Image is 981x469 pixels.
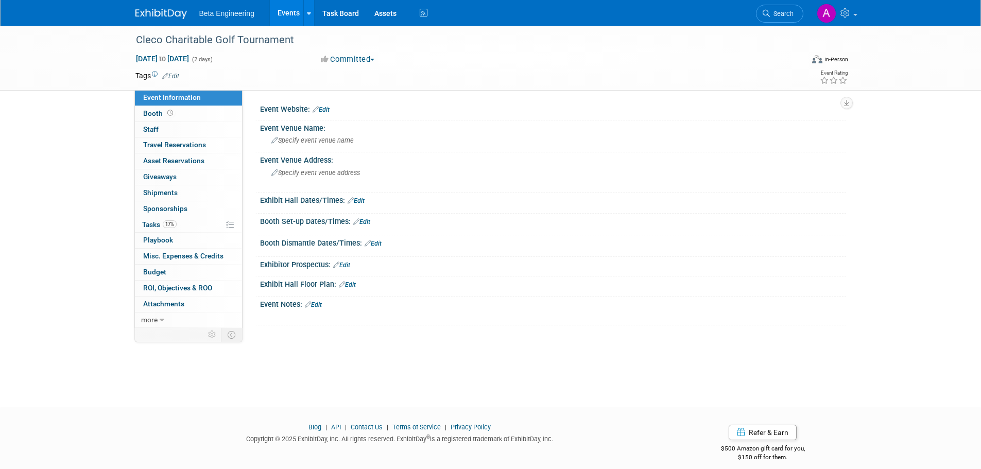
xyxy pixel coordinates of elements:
a: Event Information [135,90,242,106]
a: Booth [135,106,242,121]
a: Misc. Expenses & Credits [135,249,242,264]
span: Tasks [142,220,177,229]
span: Specify event venue address [271,169,360,177]
span: more [141,316,158,324]
div: Event Notes: [260,297,846,310]
div: Exhibitor Prospectus: [260,257,846,270]
a: Tasks17% [135,217,242,233]
span: Booth [143,109,175,117]
div: $150 off for them. [680,453,846,462]
a: Contact Us [351,423,383,431]
a: Edit [365,240,382,247]
div: Event Venue Address: [260,152,846,165]
div: Event Venue Name: [260,120,846,133]
a: Shipments [135,185,242,201]
button: Committed [317,54,378,65]
div: Exhibit Hall Dates/Times: [260,193,846,206]
div: $500 Amazon gift card for you, [680,438,846,461]
span: [DATE] [DATE] [135,54,190,63]
div: In-Person [824,56,848,63]
span: | [384,423,391,431]
span: Playbook [143,236,173,244]
span: Event Information [143,93,201,101]
a: ROI, Objectives & ROO [135,281,242,296]
span: Attachments [143,300,184,308]
a: Search [756,5,803,23]
a: Privacy Policy [451,423,491,431]
a: Edit [305,301,322,308]
span: Sponsorships [143,204,187,213]
a: Staff [135,122,242,137]
span: Giveaways [143,172,177,181]
a: Attachments [135,297,242,312]
td: Personalize Event Tab Strip [203,328,221,341]
a: Giveaways [135,169,242,185]
span: Specify event venue name [271,136,354,144]
div: Booth Set-up Dates/Times: [260,214,846,227]
a: Asset Reservations [135,153,242,169]
span: Booth not reserved yet [165,109,175,117]
sup: ® [426,434,430,440]
span: Misc. Expenses & Credits [143,252,223,260]
div: Event Website: [260,101,846,115]
a: Edit [353,218,370,225]
a: Terms of Service [392,423,441,431]
a: Refer & Earn [729,425,797,440]
span: (2 days) [191,56,213,63]
a: Blog [308,423,321,431]
a: API [331,423,341,431]
td: Tags [135,71,179,81]
div: Exhibit Hall Floor Plan: [260,276,846,290]
span: Travel Reservations [143,141,206,149]
div: Booth Dismantle Dates/Times: [260,235,846,249]
span: ROI, Objectives & ROO [143,284,212,292]
a: Sponsorships [135,201,242,217]
a: Playbook [135,233,242,248]
a: Edit [162,73,179,80]
div: Event Rating [820,71,848,76]
div: Copyright © 2025 ExhibitDay, Inc. All rights reserved. ExhibitDay is a registered trademark of Ex... [135,432,665,444]
a: Edit [333,262,350,269]
span: Staff [143,125,159,133]
span: 17% [163,220,177,228]
span: to [158,55,167,63]
a: Edit [339,281,356,288]
img: Anne Mertens [817,4,836,23]
div: Cleco Charitable Golf Tournament [132,31,788,49]
span: | [342,423,349,431]
img: Format-Inperson.png [812,55,822,63]
a: Edit [348,197,365,204]
span: Beta Engineering [199,9,254,18]
a: Edit [313,106,330,113]
div: Event Format [743,54,849,69]
a: more [135,312,242,328]
span: Budget [143,268,166,276]
span: Search [770,10,794,18]
span: | [323,423,330,431]
span: Asset Reservations [143,157,204,165]
span: | [442,423,449,431]
span: Shipments [143,188,178,197]
td: Toggle Event Tabs [221,328,242,341]
img: ExhibitDay [135,9,187,19]
a: Travel Reservations [135,137,242,153]
a: Budget [135,265,242,280]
